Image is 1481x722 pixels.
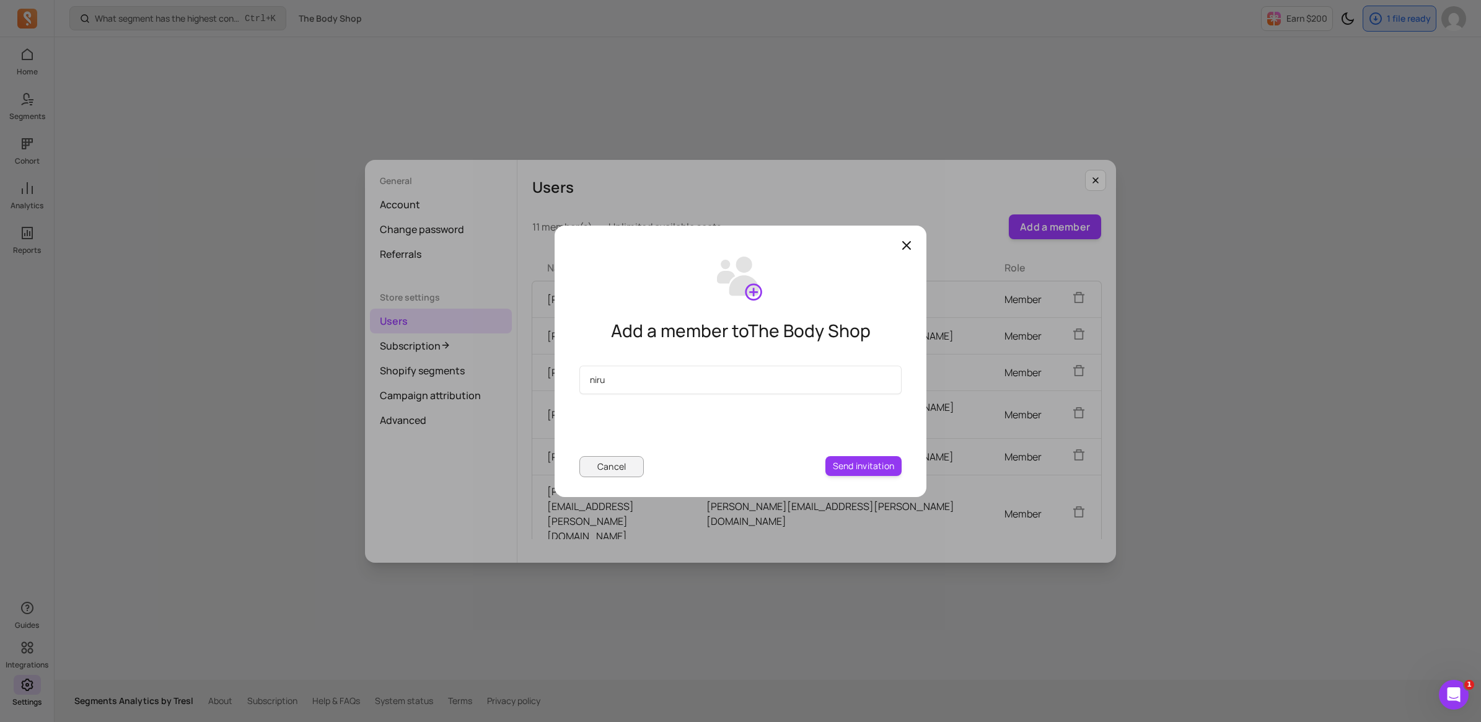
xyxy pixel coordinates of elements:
[1464,680,1474,690] span: 1
[1439,680,1469,710] iframe: Intercom live chat
[587,460,636,473] p: Cancel
[611,317,871,343] p: Add a member to The Body Shop
[825,456,902,476] button: Send invitation
[579,366,902,394] input: email
[579,456,644,477] button: Cancel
